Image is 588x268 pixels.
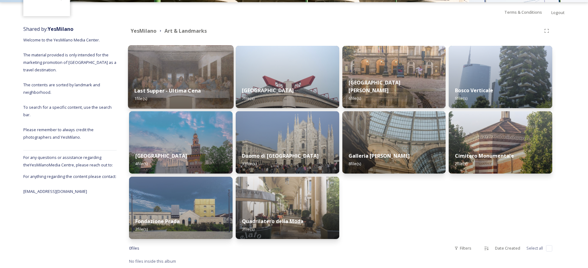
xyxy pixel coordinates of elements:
strong: Art & Landmarks [164,27,207,34]
strong: [GEOGRAPHIC_DATA] [135,152,187,159]
span: 2 file(s) [135,226,148,232]
strong: [GEOGRAPHIC_DATA][PERSON_NAME] [349,79,400,94]
strong: Bosco Verticale [455,87,493,94]
img: Leonardo_da_Vinci_-_The_Last_Supper_high_res.jpg [128,45,234,109]
img: 0c9b195ba4353fcb12d9ac866c461d2dfcea3d92a2266888a650a82666f2e62d.jpg [129,177,233,239]
span: 7 file(s) [242,95,254,101]
span: Welcome to the YesMilano Media Center. The material provided is only intended for the marketing p... [23,37,117,140]
span: Shared by: [23,26,73,32]
strong: [GEOGRAPHIC_DATA] [242,87,294,94]
span: 6 file(s) [349,95,361,101]
img: DSC06351.jpg [236,177,339,239]
span: 2 file(s) [455,161,467,166]
span: 3 file(s) [242,226,254,232]
span: 9 file(s) [455,95,467,101]
div: Date Created [492,242,523,254]
span: Select all [526,245,543,251]
strong: YesMilano [131,27,156,34]
strong: Last Supper - Ultima Cena [134,87,201,94]
img: e909a26cc83e0f66552e365beb8ed3efc345c46ec2008e13a580d88771ab5a28.jpg [342,46,446,108]
strong: Fondazione Prada [135,218,180,225]
span: 0 file s [129,245,139,251]
img: 22dd3f516ab219d5558b701efad3fa9191d5a2ac9a334dced261675ec827e427.jpg [342,111,446,174]
div: Filters [451,242,475,254]
strong: Quadrilatero della Moda [242,218,303,225]
img: Duomo_YesMilano_AnnaDellaBadia_4505.JPG [236,111,339,174]
img: Isola_Yesilano_AnnaDellaBadia_880.jpg [449,46,552,108]
img: 0192320e2f2597db517af206b61657f850f32aa4ed562500c5615972a4139677.jpg [129,111,233,174]
span: For anything regarding the content please contact: [EMAIL_ADDRESS][DOMAIN_NAME] [23,174,117,194]
strong: YesMilano [48,26,73,32]
strong: Cimitero Monumentale [455,152,514,159]
span: Terms & Conditions [504,9,542,15]
a: Terms & Conditions [504,8,551,16]
img: francesco.dirosa_10.jpg [449,111,552,174]
img: IMG_2970-2.jpg [236,46,339,108]
span: Logout [551,10,565,15]
span: 8 file(s) [349,161,361,166]
strong: Galleria [PERSON_NAME] [349,152,410,159]
span: For any questions or assistance regarding the YesMilano Media Centre, please reach out to: [23,155,113,168]
strong: Duomo di [GEOGRAPHIC_DATA] [242,152,319,159]
span: 33 file(s) [242,161,257,166]
span: 1 file(s) [134,96,147,101]
span: No files inside this album [129,258,176,264]
span: 4 file(s) [135,161,148,166]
